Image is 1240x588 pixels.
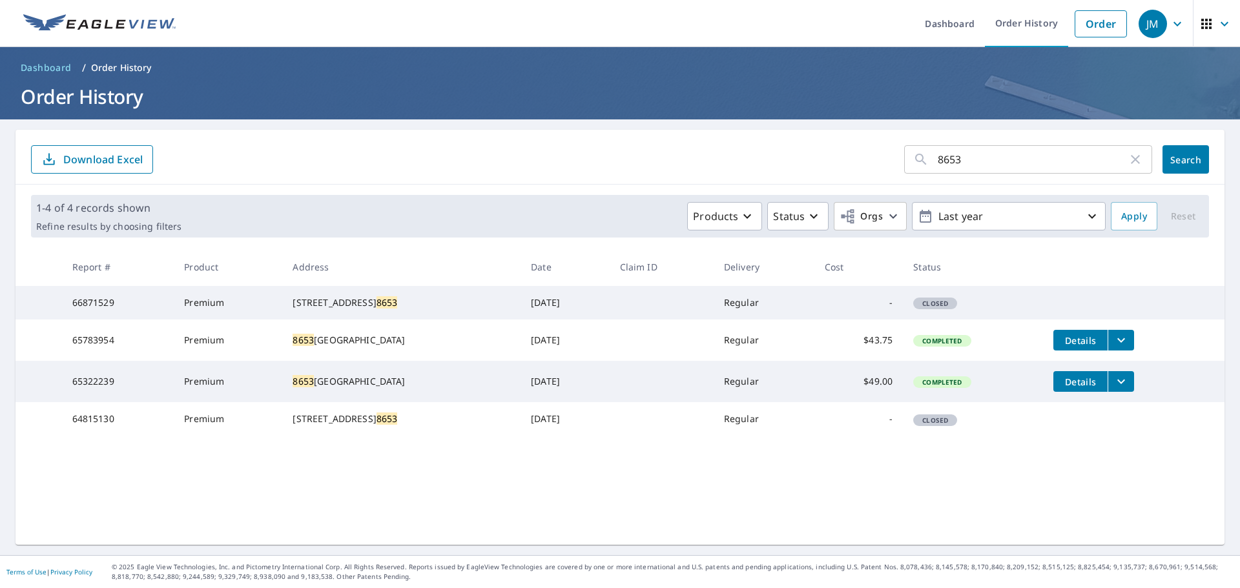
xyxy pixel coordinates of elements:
mark: 8653 [377,412,398,425]
li: / [82,60,86,76]
button: Orgs [834,202,907,230]
td: Premium [174,319,282,361]
button: Search [1162,145,1209,174]
p: 1-4 of 4 records shown [36,200,181,216]
div: [GEOGRAPHIC_DATA] [293,375,510,388]
button: Status [767,202,829,230]
mark: 8653 [293,334,314,346]
nav: breadcrumb [15,57,1224,78]
span: Completed [914,378,969,387]
div: JM [1139,10,1167,38]
span: Orgs [840,208,883,225]
td: 65783954 [62,319,174,361]
p: Download Excel [63,152,143,167]
p: Refine results by choosing filters [36,221,181,232]
p: Status [773,208,805,224]
th: Date [521,248,610,286]
div: [STREET_ADDRESS] [293,412,510,425]
td: 64815130 [62,402,174,436]
td: Regular [714,319,814,361]
mark: 8653 [377,296,398,309]
span: Apply [1121,208,1147,225]
button: Last year [912,202,1106,230]
button: detailsBtn-65783954 [1053,330,1108,350]
span: Details [1061,376,1100,388]
button: Products [687,202,762,230]
img: EV Logo [23,14,176,34]
td: [DATE] [521,286,610,319]
th: Address [282,248,521,286]
td: Premium [174,286,282,319]
span: Closed [914,416,956,425]
a: Privacy Policy [50,567,92,576]
td: 65322239 [62,361,174,402]
td: 66871529 [62,286,174,319]
span: Closed [914,299,956,308]
th: Delivery [714,248,814,286]
button: Apply [1111,202,1157,230]
th: Product [174,248,282,286]
th: Status [903,248,1043,286]
h1: Order History [15,83,1224,110]
button: Download Excel [31,145,153,174]
td: Premium [174,361,282,402]
p: Order History [91,61,152,74]
td: [DATE] [521,319,610,361]
p: Products [693,208,738,224]
a: Order [1075,10,1127,37]
td: - [814,402,904,436]
th: Cost [814,248,904,286]
p: Last year [933,205,1084,228]
td: Regular [714,361,814,402]
div: [GEOGRAPHIC_DATA] [293,334,510,347]
th: Claim ID [610,248,714,286]
span: Dashboard [21,61,72,74]
mark: 8653 [293,375,314,387]
div: [STREET_ADDRESS] [293,296,510,309]
td: Regular [714,402,814,436]
button: filesDropdownBtn-65783954 [1108,330,1134,350]
input: Address, Report #, Claim ID, etc. [938,141,1128,177]
a: Dashboard [15,57,77,78]
button: filesDropdownBtn-65322239 [1108,371,1134,392]
th: Report # [62,248,174,286]
td: - [814,286,904,319]
p: © 2025 Eagle View Technologies, Inc. and Pictometry International Corp. All Rights Reserved. Repo... [112,562,1234,582]
td: [DATE] [521,402,610,436]
span: Details [1061,334,1100,347]
span: Search [1173,154,1199,166]
td: Premium [174,402,282,436]
td: $49.00 [814,361,904,402]
td: [DATE] [521,361,610,402]
span: Completed [914,336,969,345]
p: | [6,568,92,576]
td: Regular [714,286,814,319]
button: detailsBtn-65322239 [1053,371,1108,392]
td: $43.75 [814,319,904,361]
a: Terms of Use [6,567,46,576]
